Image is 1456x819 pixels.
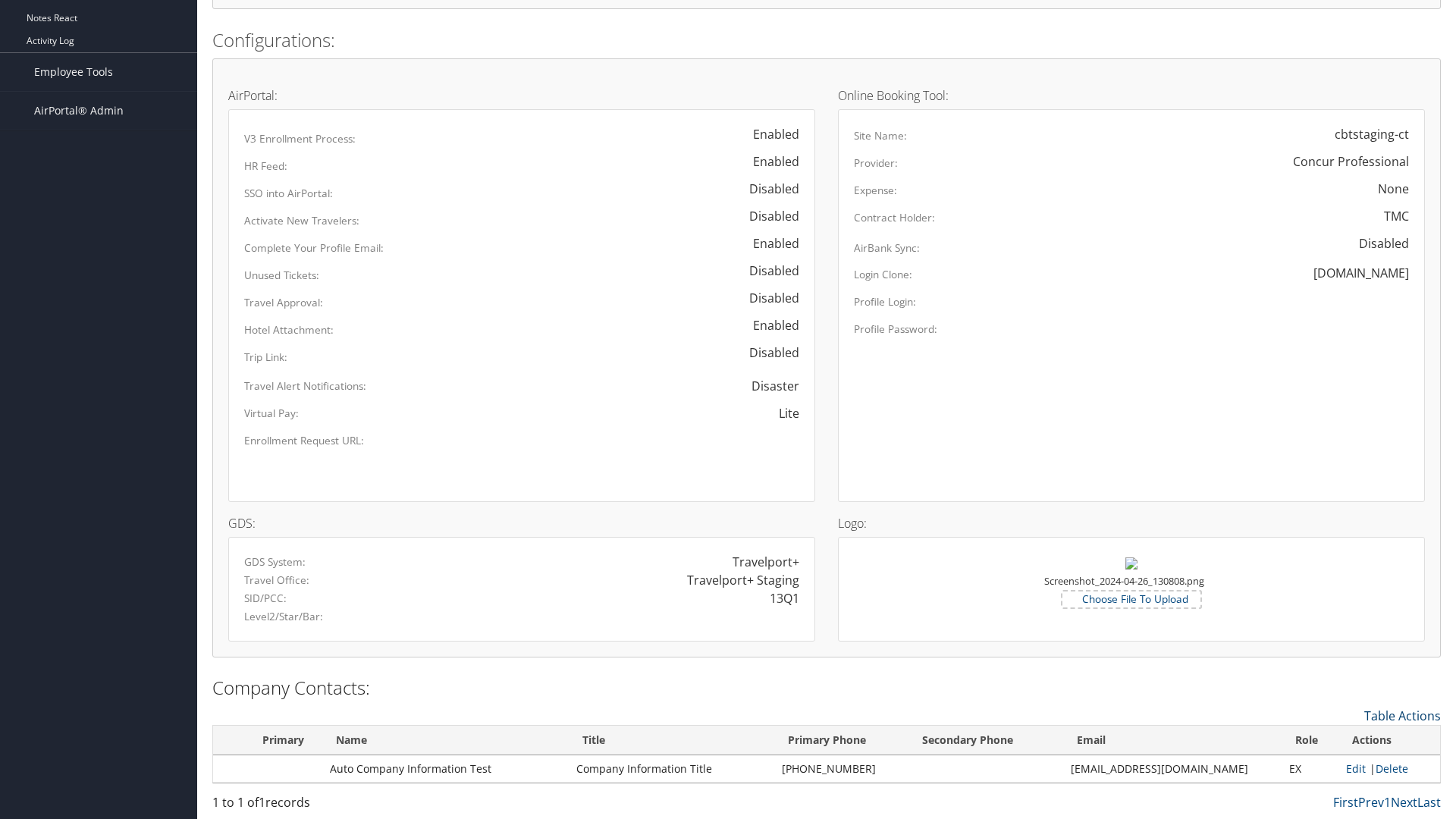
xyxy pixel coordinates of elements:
[244,591,287,606] label: SID/PCC:
[1063,726,1282,755] th: Email
[1378,180,1409,198] div: None
[322,755,569,783] td: Auto Company Information Test
[569,755,774,783] td: Company Information Title
[1338,755,1440,783] td: |
[1338,726,1440,755] th: Actions
[738,316,799,334] div: Enabled
[738,125,799,143] div: Enabled
[244,240,384,256] label: Complete Your Profile Email:
[322,726,569,755] th: Name
[1391,794,1417,811] a: Next
[734,262,799,280] div: Disabled
[687,571,799,589] div: Travelport+ Staging
[244,609,323,624] label: Level2/Star/Bar:
[244,726,322,755] th: Primary
[1313,264,1409,282] div: [DOMAIN_NAME]
[244,573,309,588] label: Travel Office:
[770,589,799,607] div: 13Q1
[244,322,334,337] label: Hotel Attachment:
[34,53,113,91] span: Employee Tools
[838,517,1425,529] h4: Logo:
[212,793,503,819] div: 1 to 1 of records
[1358,794,1384,811] a: Prev
[838,89,1425,102] h4: Online Booking Tool:
[779,404,799,422] div: Lite
[244,295,323,310] label: Travel Approval:
[244,406,299,421] label: Virtual Pay:
[1282,755,1338,783] td: EX
[734,180,799,198] div: Disabled
[1417,794,1441,811] a: Last
[1344,234,1409,253] div: Disabled
[1333,794,1358,811] a: First
[1062,591,1200,607] label: Choose File To Upload
[1364,708,1441,724] a: Table Actions
[854,155,898,171] label: Provider:
[244,131,356,146] label: V3 Enrollment Process:
[738,234,799,253] div: Enabled
[244,433,364,448] label: Enrollment Request URL:
[244,186,333,201] label: SSO into AirPortal:
[733,553,799,571] div: Travelport+
[734,207,799,225] div: Disabled
[736,370,799,402] span: Disaster
[908,726,1063,755] th: Secondary Phone
[854,267,912,282] label: Login Clone:
[244,350,287,365] label: Trip Link:
[854,183,897,198] label: Expense:
[734,344,799,362] div: Disabled
[774,755,908,783] td: [PHONE_NUMBER]
[244,378,366,394] label: Travel Alert Notifications:
[738,152,799,171] div: Enabled
[1293,152,1409,171] div: Concur Professional
[244,213,359,228] label: Activate New Travelers:
[212,27,1441,53] h2: Configurations:
[1346,761,1366,776] a: Edit
[212,675,1441,701] h2: Company Contacts:
[774,726,908,755] th: Primary Phone
[244,554,306,570] label: GDS System:
[854,210,935,225] label: Contract Holder:
[34,92,124,130] span: AirPortal® Admin
[854,128,907,143] label: Site Name:
[1282,726,1338,755] th: Role
[244,158,287,174] label: HR Feed:
[1125,557,1137,570] img: Screenshot_2024-04-26_130808.png
[1384,207,1409,225] div: TMC
[1384,794,1391,811] a: 1
[1376,761,1408,776] a: Delete
[1335,125,1409,143] div: cbtstaging-ct
[1063,755,1282,783] td: [EMAIL_ADDRESS][DOMAIN_NAME]
[259,794,265,811] span: 1
[244,268,319,283] label: Unused Tickets:
[854,322,937,337] label: Profile Password:
[569,726,774,755] th: Title
[1044,574,1204,603] small: Screenshot_2024-04-26_130808.png
[854,240,920,256] label: AirBank Sync:
[228,89,815,102] h4: AirPortal:
[854,294,916,309] label: Profile Login:
[228,517,815,529] h4: GDS:
[734,289,799,307] div: Disabled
